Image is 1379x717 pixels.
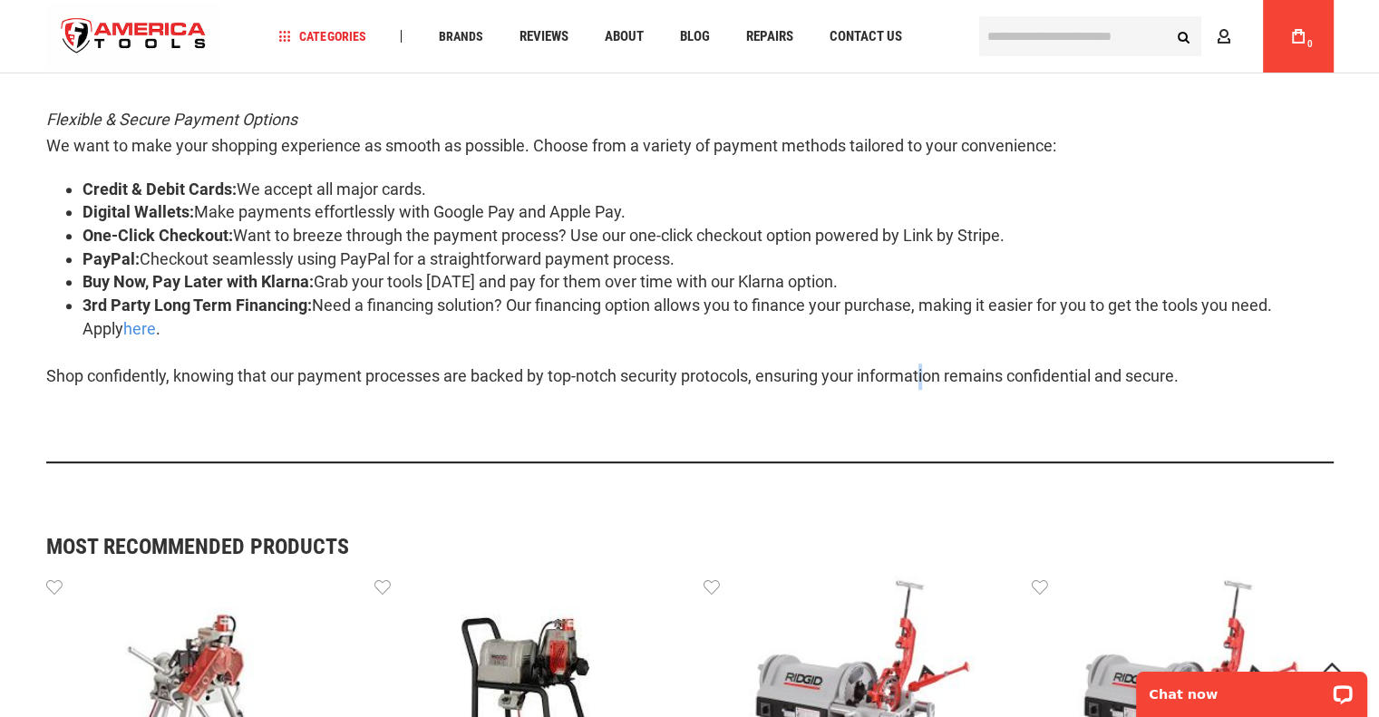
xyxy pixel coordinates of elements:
p: Shop confidently, knowing that our payment processes are backed by top-notch security protocols, ... [46,363,1334,390]
li: Need a financing solution? Our financing option allows you to finance your purchase, making it ea... [83,294,1334,340]
span: Brands [438,30,482,43]
li: We accept all major cards. [83,178,1334,201]
a: Categories [270,24,374,49]
a: Contact Us [821,24,909,49]
button: Search [1167,19,1201,53]
span: About [604,30,643,44]
strong: PayPal: [83,249,140,268]
li: Checkout seamlessly using PayPal for a straightforward payment process. [83,247,1334,271]
strong: Buy Now, Pay Later with Klarna: [83,272,314,291]
a: Brands [430,24,490,49]
li: Grab your tools [DATE] and pay for them over time with our Klarna option. [83,270,1334,294]
li: Want to breeze through the payment process? Use our one-click checkout option powered by Link by ... [83,224,1334,247]
img: America Tools [46,3,222,71]
strong: Digital Wallets: [83,202,194,221]
span: Reviews [519,30,568,44]
a: Repairs [737,24,801,49]
a: store logo [46,3,222,71]
strong: Most Recommended Products [46,536,1270,557]
span: Categories [278,30,365,43]
a: Blog [671,24,717,49]
span: Blog [679,30,709,44]
strong: Credit & Debit Cards: [83,179,237,199]
strong: One-Click Checkout: [83,226,233,245]
iframe: LiveChat chat widget [1124,660,1379,717]
a: Reviews [510,24,576,49]
em: Flexible & Secure Payment Options [46,110,297,129]
li: Make payments effortlessly with Google Pay and Apple Pay. [83,200,1334,224]
span: Contact Us [829,30,901,44]
strong: 3rd Party Long Term Financing: [83,296,312,315]
p: We want to make your shopping experience as smooth as possible. Choose from a variety of payment ... [46,107,1334,160]
a: About [596,24,651,49]
a: here [123,319,156,338]
span: Repairs [745,30,792,44]
span: 0 [1307,39,1313,49]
